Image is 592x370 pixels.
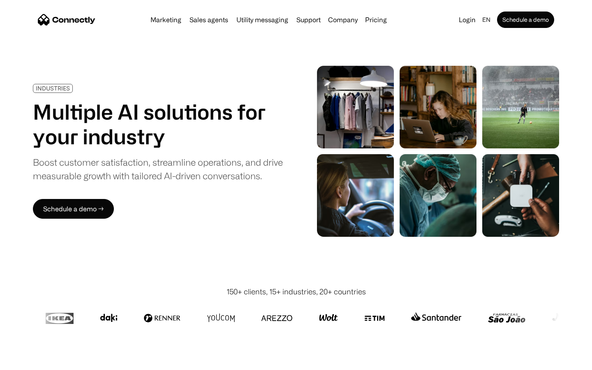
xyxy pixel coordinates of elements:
aside: Language selected: English [8,355,49,367]
div: Boost customer satisfaction, streamline operations, and drive measurable growth with tailored AI-... [33,155,283,183]
a: Support [293,16,324,23]
a: Sales agents [186,16,231,23]
div: en [482,14,490,25]
div: Company [326,14,360,25]
a: Login [456,14,479,25]
a: Schedule a demo [497,12,554,28]
div: en [479,14,495,25]
a: Utility messaging [233,16,291,23]
a: Marketing [147,16,185,23]
a: Schedule a demo → [33,199,114,219]
div: 150+ clients, 15+ industries, 20+ countries [227,286,366,297]
div: INDUSTRIES [36,85,70,91]
a: Pricing [362,16,390,23]
ul: Language list [16,356,49,367]
h1: Multiple AI solutions for your industry [33,99,283,149]
div: Company [328,14,358,25]
a: home [38,14,95,26]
